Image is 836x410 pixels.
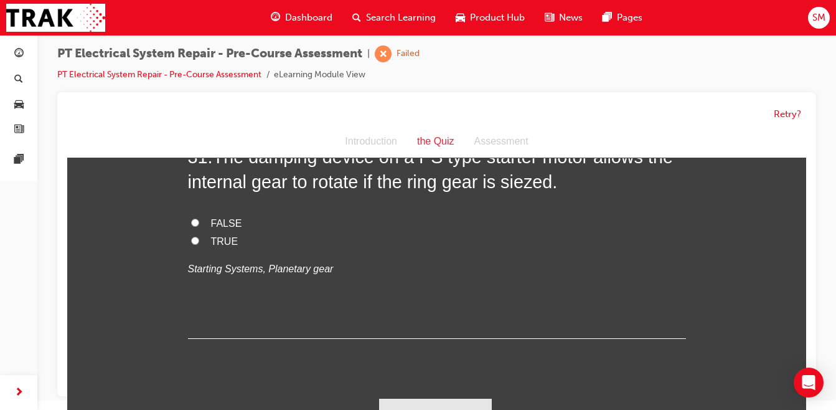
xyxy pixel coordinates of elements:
span: search-icon [14,74,23,85]
span: TRUE [144,110,171,121]
button: Retry? [774,107,801,122]
span: news-icon [14,125,24,136]
img: Trak [6,4,105,32]
div: Open Intercom Messenger [794,368,824,398]
h2: 31 . [121,19,619,69]
span: search-icon [352,10,361,26]
span: Pages [617,11,642,25]
li: eLearning Module View [274,68,365,82]
div: Failed [397,48,420,60]
a: car-iconProduct Hub [446,5,535,31]
input: TRUE [124,111,132,119]
span: Dashboard [285,11,332,25]
span: pages-icon [14,155,24,166]
a: pages-iconPages [593,5,652,31]
button: Submit Answers [312,273,425,308]
button: SM [808,7,830,29]
span: | [367,47,370,61]
span: Product Hub [470,11,525,25]
span: pages-icon [603,10,612,26]
a: guage-iconDashboard [261,5,342,31]
span: Search Learning [366,11,436,25]
span: learningRecordVerb_FAIL-icon [375,45,392,62]
em: Starting Systems, Planetary gear [121,138,266,148]
a: search-iconSearch Learning [342,5,446,31]
div: Assessment [397,7,471,25]
span: PT Electrical System Repair - Pre-Course Assessment [57,47,362,61]
span: news-icon [545,10,554,26]
span: next-icon [14,385,24,401]
div: Introduction [268,7,340,25]
span: News [559,11,583,25]
a: PT Electrical System Repair - Pre-Course Assessment [57,69,261,80]
span: car-icon [14,99,24,110]
span: guage-icon [271,10,280,26]
span: guage-icon [14,49,24,60]
div: the Quiz [340,7,397,25]
a: news-iconNews [535,5,593,31]
span: FALSE [144,92,175,103]
span: car-icon [456,10,465,26]
input: FALSE [124,93,132,101]
span: SM [812,11,825,25]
